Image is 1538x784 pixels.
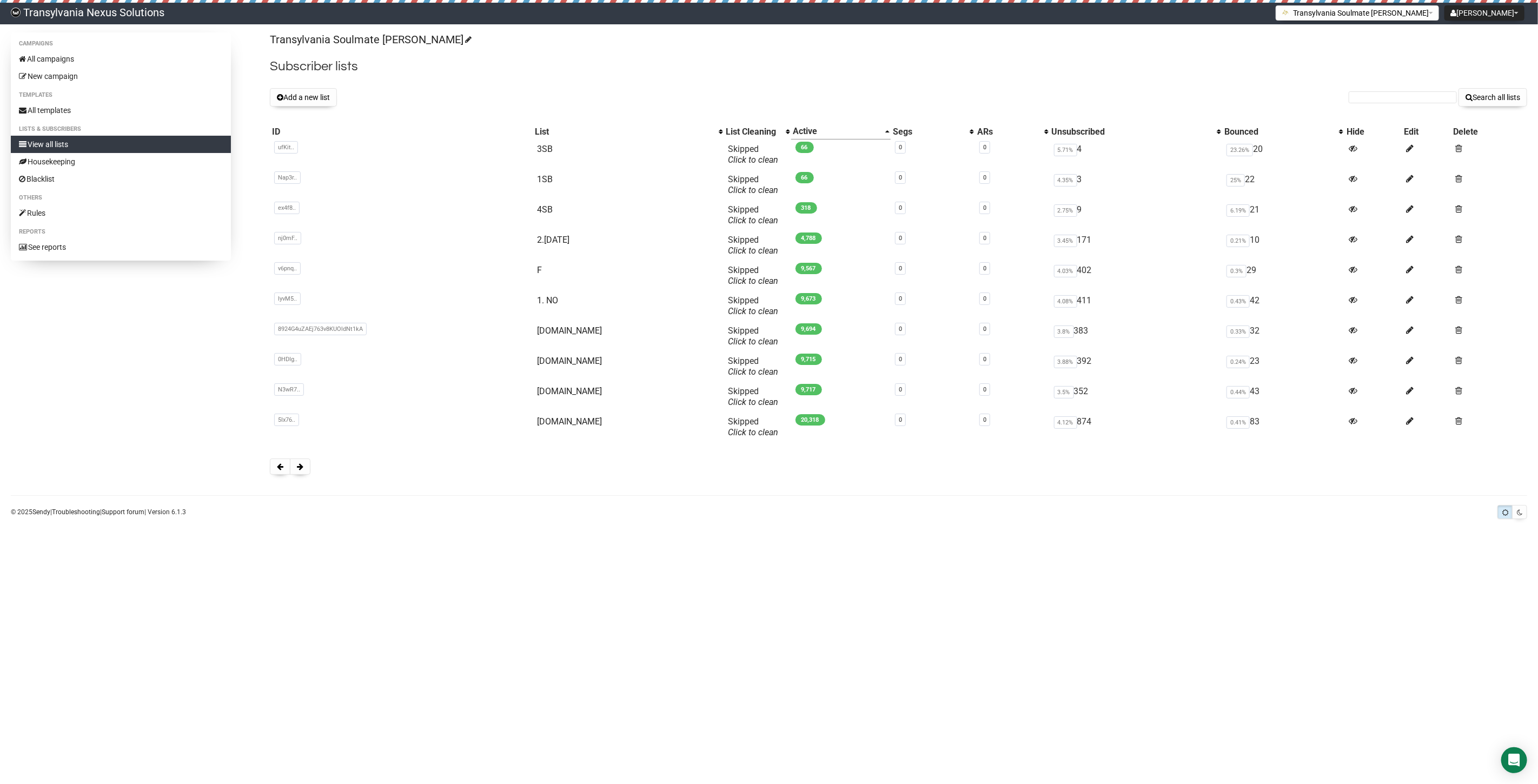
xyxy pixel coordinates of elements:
[537,356,602,366] a: [DOMAIN_NAME]
[893,127,964,137] div: Segs
[1227,295,1250,308] span: 0.43%
[11,170,231,188] a: Blacklist
[1404,127,1449,137] div: Edit
[537,144,553,154] a: 3SB
[52,508,100,516] a: Troubleshooting
[1054,356,1077,368] span: 3.88%
[983,295,986,302] a: 0
[270,124,533,139] th: ID: No sort applied, sorting is disabled
[1222,200,1344,230] td: 21
[537,174,553,184] a: 1SB
[1282,8,1290,17] img: 1.png
[1222,382,1344,412] td: 43
[1227,265,1247,277] span: 0.3%
[1276,5,1439,21] button: Transylvania Soulmate [PERSON_NAME]
[791,124,891,139] th: Active: Ascending sort applied, activate to apply a descending sort
[728,397,779,407] a: Click to clean
[983,265,986,272] a: 0
[11,506,186,518] p: © 2025 | | | Version 6.1.3
[11,89,231,102] li: Templates
[102,508,144,516] a: Support forum
[1050,230,1223,261] td: 171
[274,293,301,305] span: IyvM5..
[1222,230,1344,261] td: 10
[728,356,779,377] span: Skipped
[11,123,231,136] li: Lists & subscribers
[899,144,902,151] a: 0
[899,265,902,272] a: 0
[11,204,231,222] a: Rules
[274,383,304,396] span: N3wR7..
[728,386,779,407] span: Skipped
[728,295,779,316] span: Skipped
[983,204,986,211] a: 0
[1050,321,1223,351] td: 383
[728,306,779,316] a: Click to clean
[274,141,298,154] span: ufKit..
[728,215,779,225] a: Click to clean
[1222,412,1344,442] td: 83
[728,144,779,165] span: Skipped
[728,265,779,286] span: Skipped
[1222,291,1344,321] td: 42
[537,386,602,396] a: [DOMAIN_NAME]
[11,191,231,204] li: Others
[795,172,814,183] span: 66
[270,57,1527,76] h2: Subscriber lists
[728,245,779,256] a: Click to clean
[728,367,779,377] a: Click to clean
[32,508,50,516] a: Sendy
[795,384,822,395] span: 9,717
[274,202,300,214] span: ex4f8..
[728,416,779,437] span: Skipped
[1054,325,1074,338] span: 3.8%
[1052,127,1212,137] div: Unsubscribed
[1227,204,1250,217] span: 6.19%
[274,353,301,366] span: 0HDIg..
[537,295,558,305] a: 1. NO
[11,50,231,68] a: All campaigns
[1050,139,1223,170] td: 4
[1050,291,1223,321] td: 411
[975,124,1050,139] th: ARs: No sort applied, activate to apply an ascending sort
[1227,356,1250,368] span: 0.24%
[1222,351,1344,382] td: 23
[899,204,902,211] a: 0
[728,155,779,165] a: Click to clean
[1501,747,1527,773] div: Open Intercom Messenger
[274,414,299,426] span: 5Ix76..
[1222,261,1344,291] td: 29
[891,124,975,139] th: Segs: No sort applied, activate to apply an ascending sort
[728,174,779,195] span: Skipped
[1054,265,1077,277] span: 4.03%
[1227,235,1250,247] span: 0.21%
[1344,124,1402,139] th: Hide: No sort applied, sorting is disabled
[899,295,902,302] a: 0
[537,265,542,275] a: F
[899,235,902,242] a: 0
[1050,261,1223,291] td: 402
[728,185,779,195] a: Click to clean
[11,102,231,119] a: All templates
[270,88,337,107] button: Add a new list
[1227,386,1250,398] span: 0.44%
[983,144,986,151] a: 0
[1347,127,1400,137] div: Hide
[1227,416,1250,429] span: 0.41%
[1227,325,1250,338] span: 0.33%
[537,204,553,215] a: 4SB
[1222,139,1344,170] td: 20
[1054,386,1074,398] span: 3.5%
[899,416,902,423] a: 0
[537,325,602,336] a: [DOMAIN_NAME]
[1227,144,1253,156] span: 23.26%
[274,262,301,275] span: v6pnq..
[983,174,986,181] a: 0
[1054,174,1077,187] span: 4.35%
[728,276,779,286] a: Click to clean
[1459,88,1527,107] button: Search all lists
[726,127,780,137] div: List Cleaning
[11,153,231,170] a: Housekeeping
[1222,124,1344,139] th: Bounced: No sort applied, activate to apply an ascending sort
[1227,174,1245,187] span: 25%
